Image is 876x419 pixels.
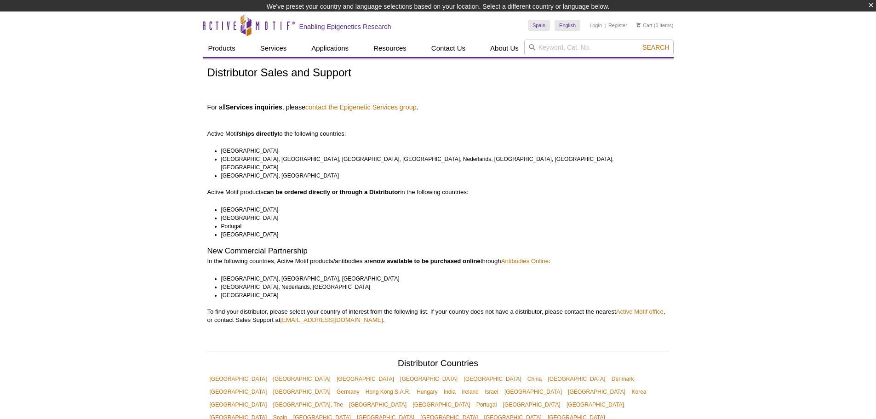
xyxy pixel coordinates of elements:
a: Spain [528,20,550,31]
li: [GEOGRAPHIC_DATA] [221,214,661,222]
li: Portugal [221,222,661,230]
a: Contact Us [426,40,471,57]
input: Keyword, Cat. No. [524,40,674,55]
a: English [555,20,580,31]
a: [GEOGRAPHIC_DATA] [207,398,269,411]
a: [GEOGRAPHIC_DATA] [347,398,409,411]
a: [GEOGRAPHIC_DATA] [566,385,628,398]
p: Active Motif products in the following countries: [207,188,669,196]
a: [GEOGRAPHIC_DATA] [271,385,333,398]
a: Active Motif office [616,308,664,315]
a: Antibodies Online [501,258,549,264]
a: [GEOGRAPHIC_DATA] [334,373,396,385]
img: Your Cart [636,23,641,27]
h2: Distributor Countries [207,359,669,370]
a: [GEOGRAPHIC_DATA] [564,398,626,411]
a: Hong Kong S.A.R. [363,385,413,398]
a: [GEOGRAPHIC_DATA] [398,373,460,385]
a: Applications [306,40,354,57]
a: Ireland [459,385,481,398]
a: Cart [636,22,653,29]
li: (0 items) [636,20,674,31]
strong: ships directly [239,130,278,137]
p: To find your distributor, please select your country of interest from the following list. If your... [207,308,669,324]
a: [GEOGRAPHIC_DATA], The [271,398,345,411]
a: Germany [334,385,361,398]
p: Active Motif to the following countries: [207,113,669,138]
li: [GEOGRAPHIC_DATA] [221,230,661,239]
a: Products [203,40,241,57]
li: [GEOGRAPHIC_DATA] [221,291,661,299]
h1: Distributor Sales and Support [207,67,669,80]
a: [GEOGRAPHIC_DATA] [502,385,564,398]
button: Search [640,43,672,52]
p: In the following countries, Active Motif products/antibodies are through : [207,257,669,265]
a: India [441,385,458,398]
a: [GEOGRAPHIC_DATA] [501,398,563,411]
a: Services [255,40,292,57]
li: [GEOGRAPHIC_DATA] [221,147,661,155]
strong: now available to be purchased online [373,258,481,264]
a: About Us [485,40,524,57]
a: Login [590,22,602,29]
span: Search [642,44,669,51]
a: [GEOGRAPHIC_DATA] [546,373,608,385]
li: | [605,20,606,31]
a: [GEOGRAPHIC_DATA] [207,385,269,398]
li: [GEOGRAPHIC_DATA], [GEOGRAPHIC_DATA] [221,172,661,180]
h4: For all , please . [207,103,669,111]
a: Denmark [609,373,636,385]
a: Portugal [474,398,499,411]
a: [GEOGRAPHIC_DATA] [462,373,524,385]
a: Korea [629,385,648,398]
a: contact the Epigenetic Services group [305,103,417,111]
a: [EMAIL_ADDRESS][DOMAIN_NAME] [281,316,384,323]
li: [GEOGRAPHIC_DATA], [GEOGRAPHIC_DATA], [GEOGRAPHIC_DATA] [221,275,661,283]
a: Register [608,22,627,29]
li: [GEOGRAPHIC_DATA] [221,206,661,214]
li: [GEOGRAPHIC_DATA], Nederlands, [GEOGRAPHIC_DATA] [221,283,661,291]
h2: New Commercial Partnership [207,247,669,255]
a: China [525,373,544,385]
a: Israel [482,385,500,398]
li: [GEOGRAPHIC_DATA], [GEOGRAPHIC_DATA], [GEOGRAPHIC_DATA], [GEOGRAPHIC_DATA], Nederlands, [GEOGRAPH... [221,155,661,172]
a: Resources [368,40,412,57]
strong: can be ordered directly or through a Distributor [263,189,401,195]
a: Hungary [414,385,440,398]
a: [GEOGRAPHIC_DATA] [410,398,472,411]
h2: Enabling Epigenetics Research [299,23,391,31]
a: [GEOGRAPHIC_DATA] [271,373,333,385]
a: [GEOGRAPHIC_DATA] [207,373,269,385]
strong: Services inquiries [225,103,282,111]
